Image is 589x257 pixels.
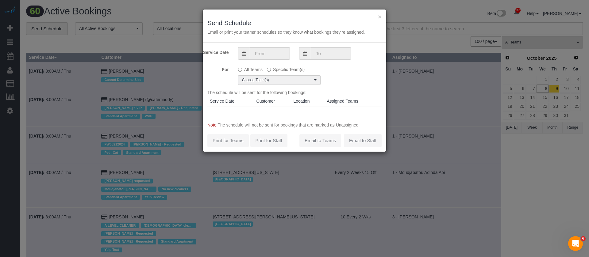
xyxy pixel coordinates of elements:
[207,122,382,128] p: The schedule will not be sent for bookings that are marked as Unassigned
[291,96,325,107] th: Location
[242,77,313,83] span: Choose Team(s)
[207,96,254,107] th: Service Date
[203,47,233,55] label: Service Date
[250,47,290,60] input: From
[581,236,586,241] span: 6
[238,75,321,85] button: Choose Team(s)
[207,89,382,112] div: The schedule will be sent for the following bookings:
[238,64,263,73] label: All Teams
[203,64,233,73] label: For
[267,64,305,73] label: Specific Team(s)
[311,47,351,60] input: To
[324,96,382,107] th: Assigned Teams
[207,19,382,26] h3: Send Schedule
[568,236,583,251] iframe: Intercom live chat
[267,68,271,72] input: Specific Team(s)
[378,13,382,20] button: ×
[238,68,242,72] input: All Teams
[207,123,218,127] span: Note:
[207,29,382,35] p: Email or print your teams' schedules so they know what bookings they're assigned.
[254,96,291,107] th: Customer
